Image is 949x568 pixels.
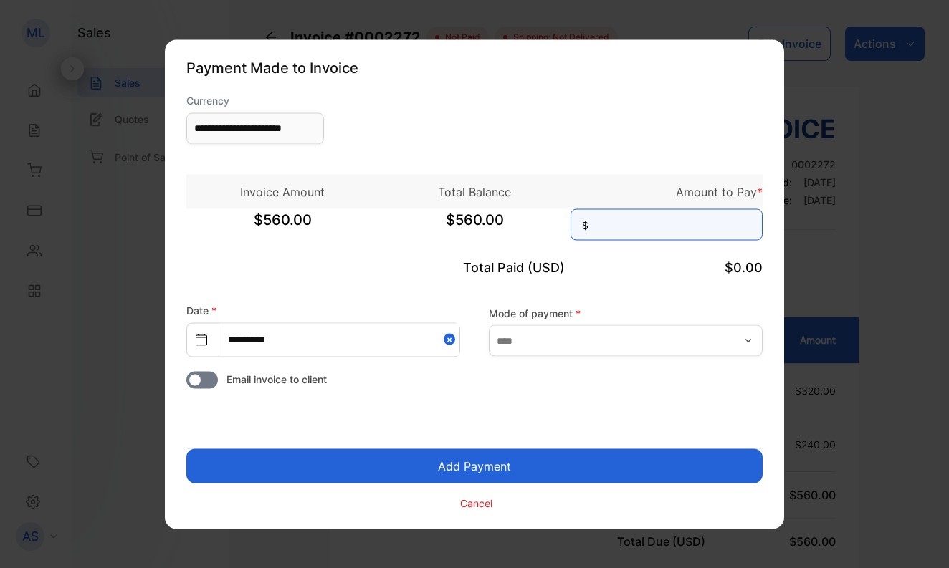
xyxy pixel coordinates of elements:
[725,259,763,274] span: $0.00
[186,208,378,244] span: $560.00
[186,92,324,107] label: Currency
[378,183,571,200] p: Total Balance
[571,183,763,200] p: Amount to Pay
[186,57,763,78] p: Payment Made to Invoice
[186,183,378,200] p: Invoice Amount
[444,323,459,355] button: Close
[226,371,327,386] span: Email invoice to client
[186,304,216,316] label: Date
[460,496,492,511] p: Cancel
[489,306,763,321] label: Mode of payment
[378,208,571,244] span: $560.00
[186,448,763,483] button: Add Payment
[11,6,54,49] button: Open LiveChat chat widget
[378,257,571,276] p: Total Paid (USD)
[582,217,588,232] span: $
